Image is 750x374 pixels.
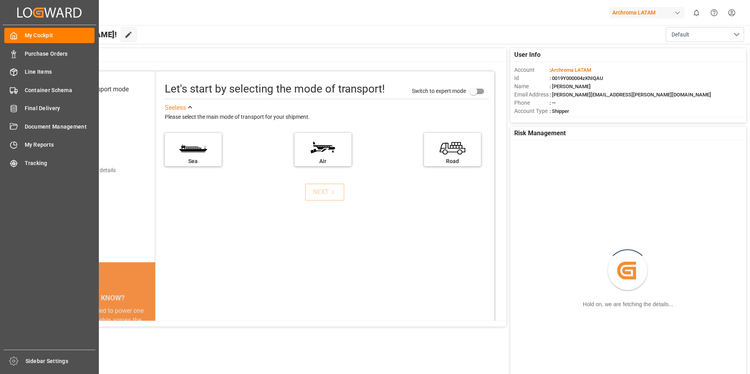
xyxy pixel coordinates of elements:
[550,84,591,89] span: : [PERSON_NAME]
[688,4,705,22] button: show 0 new notifications
[550,100,556,106] span: : —
[4,28,95,43] a: My Cockpit
[514,50,541,60] span: User Info
[514,129,566,138] span: Risk Management
[67,166,116,174] div: Add shipping details
[514,66,550,74] span: Account
[4,82,95,98] a: Container Schema
[25,357,96,365] span: Sidebar Settings
[550,92,711,98] span: : [PERSON_NAME][EMAIL_ADDRESS][PERSON_NAME][DOMAIN_NAME]
[169,157,218,165] div: Sea
[165,81,385,97] div: Let's start by selecting the mode of transport!
[299,157,348,165] div: Air
[428,157,477,165] div: Road
[514,82,550,91] span: Name
[412,87,466,94] span: Switch to expert mode
[305,183,344,201] button: NEXT
[666,27,744,42] button: open menu
[313,187,337,197] div: NEXT
[4,119,95,134] a: Document Management
[4,137,95,153] a: My Reports
[25,141,95,149] span: My Reports
[514,107,550,115] span: Account Type
[33,27,117,42] span: Hello [PERSON_NAME]!
[4,101,95,116] a: Final Delivery
[4,155,95,171] a: Tracking
[672,31,689,39] span: Default
[25,50,95,58] span: Purchase Orders
[4,64,95,80] a: Line Items
[609,7,684,18] div: Archroma LATAM
[25,123,95,131] span: Document Management
[25,31,95,40] span: My Cockpit
[550,108,569,114] span: : Shipper
[551,67,591,73] span: Archroma LATAM
[514,91,550,99] span: Email Address
[514,74,550,82] span: Id
[165,113,489,122] div: Please select the main mode of transport for your shipment.
[609,5,688,20] button: Archroma LATAM
[25,104,95,113] span: Final Delivery
[550,75,603,81] span: : 0019Y000004zKhIQAU
[514,99,550,107] span: Phone
[4,46,95,61] a: Purchase Orders
[25,68,95,76] span: Line Items
[25,86,95,94] span: Container Schema
[583,300,673,309] div: Hold on, we are fetching the details...
[25,159,95,167] span: Tracking
[705,4,723,22] button: Help Center
[165,103,186,113] div: See less
[144,306,155,372] button: next slide / item
[550,67,591,73] span: :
